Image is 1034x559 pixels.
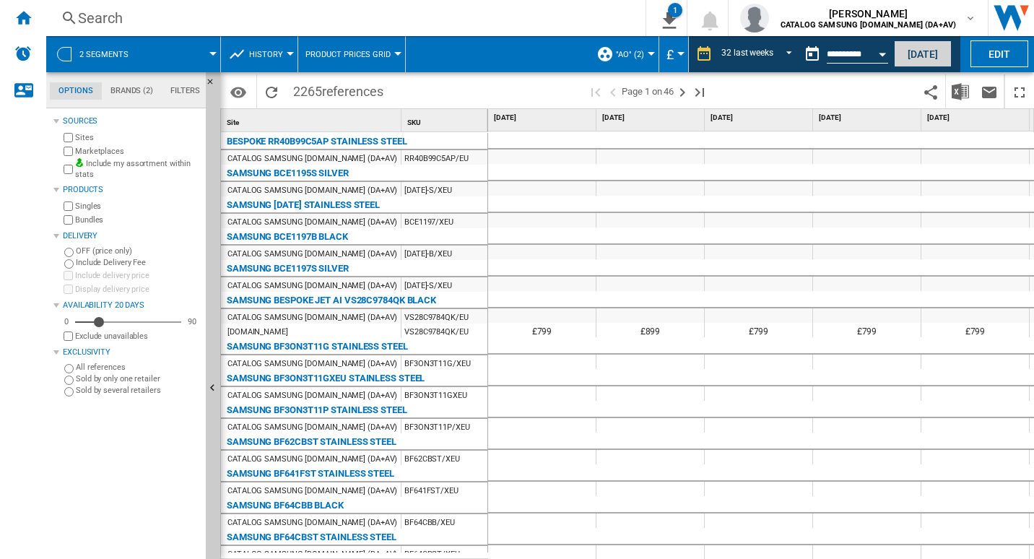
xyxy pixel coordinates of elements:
div: BF3ON3T11P/XEU [401,419,487,433]
input: Include Delivery Fee [64,259,74,269]
div: CATALOG SAMSUNG [DOMAIN_NAME] (DA+AV) [227,452,397,467]
div: CATALOG SAMSUNG [DOMAIN_NAME] (DA+AV) [227,484,397,498]
img: alerts-logo.svg [14,45,32,62]
div: SAMSUNG [DATE] STAINLESS STEEL [227,196,380,214]
div: [DOMAIN_NAME] [227,325,288,339]
div: CATALOG SAMSUNG [DOMAIN_NAME] (DA+AV) [227,183,397,198]
div: VS28C9784QK/EU [401,324,487,338]
div: BF62CBST/XEU [401,451,487,465]
div: RR40B99C5AP/EU [401,150,487,165]
div: CATALOG SAMSUNG [DOMAIN_NAME] (DA+AV) [227,357,397,371]
md-tab-item: Filters [162,82,209,100]
input: Bundles [64,215,73,225]
span: [DATE] [711,113,809,123]
div: History [228,36,290,72]
input: Display delivery price [64,285,73,294]
div: Sort None [224,109,401,131]
div: 2 segments [53,36,213,72]
div: [DATE] [599,109,704,127]
div: 1 [668,3,682,17]
div: Products [63,184,200,196]
span: Page 1 on 46 [622,74,674,108]
button: md-calendar [798,40,827,69]
div: [DATE] [491,109,596,127]
span: [PERSON_NAME] [781,6,956,21]
div: This report is based on a date in the past. [798,36,891,72]
div: CATALOG SAMSUNG [DOMAIN_NAME] (DA+AV) [227,279,397,293]
button: Maximize [1005,74,1034,108]
div: CATALOG SAMSUNG [DOMAIN_NAME] (DA+AV) [227,247,397,261]
div: SAMSUNG BF3ON3T11P STAINLESS STEEL [227,402,407,419]
label: Include my assortment within stats [75,158,200,181]
input: Include my assortment within stats [64,160,73,178]
button: Hide [206,72,223,98]
div: SAMSUNG BCE1195S SILVER [227,165,349,182]
div: Product prices grid [305,36,398,72]
button: Next page [674,74,691,108]
img: mysite-bg-18x18.png [75,158,84,167]
button: Download in Excel [946,74,975,108]
div: BESPOKE RR40B99C5AP STAINLESS STEEL [227,133,407,150]
label: OFF (price only) [76,246,200,256]
md-menu: Currency [659,36,689,72]
div: [DATE]-B/XEU [401,246,487,260]
button: Edit [970,40,1028,67]
label: All references [76,362,200,373]
div: SAMSUNG BF3ON3T11GXEU STAINLESS STEEL [227,370,425,387]
button: £ [666,36,681,72]
input: All references [64,364,74,373]
button: Open calendar [869,39,895,65]
div: CATALOG SAMSUNG [DOMAIN_NAME] (DA+AV) [227,215,397,230]
div: £799 [921,323,1029,337]
div: SAMSUNG BF641FST STAINLESS STEEL [227,465,394,482]
span: [DATE] [819,113,918,123]
div: CATALOG SAMSUNG [DOMAIN_NAME] (DA+AV) [227,311,397,325]
span: 2265 [286,74,391,105]
span: Product prices grid [305,50,391,59]
button: Options [224,79,253,105]
span: [DATE] [602,113,701,123]
div: SAMSUNG BF64CBB BLACK [227,497,344,514]
input: Sold by only one retailer [64,376,74,385]
label: Sites [75,132,200,143]
input: Sold by several retailers [64,387,74,396]
button: Send this report by email [975,74,1004,108]
div: SAMSUNG BF64CBST STAINLESS STEEL [227,529,396,546]
div: £799 [705,323,812,337]
div: [DATE]-S/XEU [401,182,487,196]
label: Sold by only one retailer [76,373,200,384]
md-slider: Availability [75,315,181,329]
div: Availability 20 Days [63,300,200,311]
div: £899 [596,323,704,337]
input: Marketplaces [64,147,73,156]
div: "AO" (2) [596,36,651,72]
button: First page [587,74,604,108]
button: History [249,36,290,72]
div: £799 [488,323,596,337]
img: excel-24x24.png [952,83,969,100]
div: [DATE]-S/XEU [401,277,487,292]
div: 32 last weeks [721,48,773,58]
div: 90 [184,316,200,327]
input: OFF (price only) [64,248,74,257]
div: Sort None [404,109,487,131]
div: [DATE] [816,109,921,127]
input: Sites [64,133,73,142]
div: £799 [813,323,921,337]
button: "AO" (2) [616,36,651,72]
div: SAMSUNG BF62CBST STAINLESS STEEL [227,433,396,451]
div: SAMSUNG BESPOKE JET AI VS28C9784QK BLACK [227,292,436,309]
button: Share this bookmark with others [916,74,945,108]
div: SAMSUNG BCE1197B BLACK [227,228,348,246]
label: Marketplaces [75,146,200,157]
div: Exclusivity [63,347,200,358]
div: Sources [63,116,200,127]
b: CATALOG SAMSUNG [DOMAIN_NAME] (DA+AV) [781,20,956,30]
button: >Previous page [604,74,622,108]
div: CATALOG SAMSUNG [DOMAIN_NAME] (DA+AV) [227,389,397,403]
md-tab-item: Options [50,82,102,100]
label: Bundles [75,214,200,225]
span: [DATE] [494,113,593,123]
div: BF641FST/XEU [401,482,487,497]
span: Site [227,118,239,126]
